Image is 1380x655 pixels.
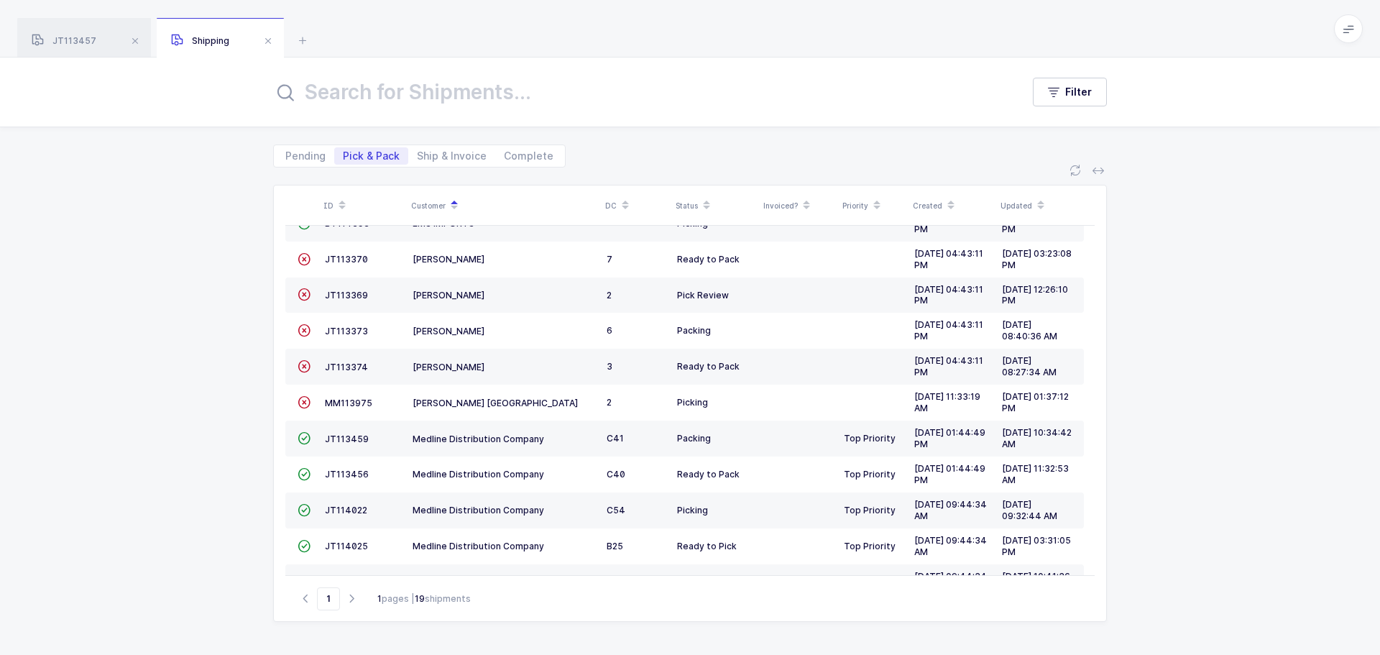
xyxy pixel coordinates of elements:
[914,355,983,377] span: [DATE] 04:43:11 PM
[325,326,368,336] span: JT113373
[605,193,667,218] div: DC
[842,193,904,218] div: Priority
[844,433,896,444] span: Top Priority
[1002,571,1070,593] span: [DATE] 10:41:36 AM
[607,361,612,372] span: 3
[914,212,985,234] span: [DATE] 01:44:30 PM
[298,325,310,336] span: 
[914,499,987,521] span: [DATE] 09:44:34 AM
[298,397,310,408] span: 
[677,325,711,336] span: Packing
[323,193,402,218] div: ID
[413,469,544,480] span: Medline Distribution Company
[417,151,487,161] span: Ship & Invoice
[1002,427,1072,449] span: [DATE] 10:34:42 AM
[298,218,310,229] span: 
[676,193,755,218] div: Status
[32,35,96,46] span: JT113457
[677,505,708,516] span: Picking
[298,361,310,372] span: 
[914,571,987,593] span: [DATE] 09:44:34 AM
[607,469,625,480] span: C40
[914,284,983,306] span: [DATE] 04:43:11 PM
[413,326,484,336] span: [PERSON_NAME]
[1002,212,1070,234] span: [DATE] 12:35:35 PM
[285,151,326,161] span: Pending
[325,254,368,265] span: JT113370
[1002,355,1057,377] span: [DATE] 08:27:34 AM
[298,469,310,480] span: 
[325,290,368,301] span: JT113369
[325,541,368,551] span: JT114025
[504,151,553,161] span: Complete
[325,362,368,372] span: JT113374
[1002,391,1069,413] span: [DATE] 01:37:12 PM
[413,434,544,444] span: Medline Distribution Company
[171,35,229,46] span: Shipping
[913,193,992,218] div: Created
[343,151,400,161] span: Pick & Pack
[914,427,985,449] span: [DATE] 01:44:49 PM
[607,433,624,444] span: C41
[273,75,1004,109] input: Search for Shipments...
[844,469,896,480] span: Top Priority
[607,541,623,551] span: B25
[677,397,708,408] span: Picking
[914,535,987,557] span: [DATE] 09:44:34 AM
[317,587,340,610] span: Go to
[914,463,985,485] span: [DATE] 01:44:49 PM
[298,433,310,444] span: 
[914,248,983,270] span: [DATE] 04:43:11 PM
[413,362,484,372] span: [PERSON_NAME]
[1065,85,1092,99] span: Filter
[677,290,729,301] span: Pick Review
[1002,535,1071,557] span: [DATE] 03:31:05 PM
[607,325,612,336] span: 6
[413,505,544,516] span: Medline Distribution Company
[377,592,471,605] div: pages | shipments
[325,434,369,444] span: JT113459
[607,397,612,408] span: 2
[1002,284,1068,306] span: [DATE] 12:26:10 PM
[1002,463,1069,485] span: [DATE] 11:32:53 AM
[325,398,372,408] span: MM113975
[607,290,612,301] span: 2
[1000,193,1080,218] div: Updated
[298,289,310,300] span: 
[914,391,980,413] span: [DATE] 11:33:19 AM
[677,433,711,444] span: Packing
[413,290,484,301] span: [PERSON_NAME]
[413,254,484,265] span: [PERSON_NAME]
[763,193,834,218] div: Invoiced?
[377,593,382,604] b: 1
[1002,319,1057,342] span: [DATE] 08:40:36 AM
[413,541,544,551] span: Medline Distribution Company
[607,254,612,265] span: 7
[677,254,740,265] span: Ready to Pack
[325,469,369,480] span: JT113456
[1002,499,1057,521] span: [DATE] 09:32:44 AM
[844,505,896,516] span: Top Priority
[677,218,708,229] span: Picking
[325,505,367,516] span: JT114022
[298,254,310,265] span: 
[411,193,597,218] div: Customer
[677,541,737,551] span: Ready to Pick
[298,505,310,516] span: 
[677,361,740,372] span: Ready to Pack
[298,541,310,551] span: 
[607,505,625,516] span: C54
[413,398,578,408] span: [PERSON_NAME] [GEOGRAPHIC_DATA]
[415,593,425,604] b: 19
[1002,248,1072,270] span: [DATE] 03:23:08 PM
[844,541,896,551] span: Top Priority
[677,469,740,480] span: Ready to Pack
[914,319,983,342] span: [DATE] 04:43:11 PM
[1033,78,1107,106] button: Filter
